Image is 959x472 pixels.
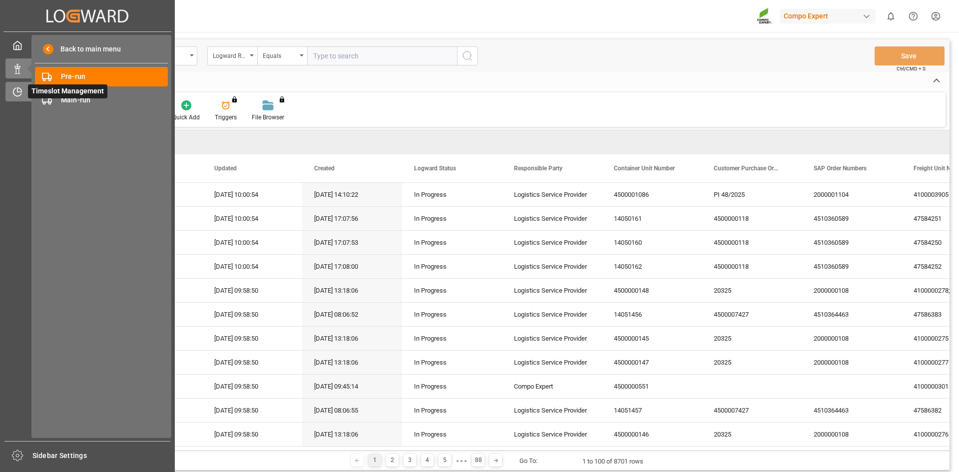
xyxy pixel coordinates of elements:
[802,303,902,326] div: 4510364463
[307,46,457,65] input: Type to search
[414,231,490,254] div: In Progress
[61,71,168,82] span: Pre-run
[369,454,381,467] div: 1
[386,454,399,467] div: 2
[302,279,402,302] div: [DATE] 13:18:06
[302,399,402,422] div: [DATE] 08:06:55
[414,183,490,206] div: In Progress
[614,165,675,172] span: Container Unit Number
[302,351,402,374] div: [DATE] 13:18:06
[5,82,169,101] a: Timeslot ManagementTimeslot Management
[414,375,490,398] div: In Progress
[602,183,702,206] div: 4500001086
[502,447,602,470] div: Logistics Service Provider
[802,183,902,206] div: 2000001104
[202,183,302,206] div: [DATE] 10:00:54
[302,423,402,446] div: [DATE] 13:18:06
[802,327,902,350] div: 2000000108
[202,327,302,350] div: [DATE] 09:58:50
[172,113,200,122] div: Quick Add
[502,399,602,422] div: Logistics Service Provider
[502,255,602,278] div: Logistics Service Provider
[302,327,402,350] div: [DATE] 13:18:06
[202,351,302,374] div: [DATE] 09:58:50
[502,375,602,398] div: Compo Expert
[35,90,168,109] a: Main-run
[202,279,302,302] div: [DATE] 09:58:50
[880,5,902,27] button: show 0 new notifications
[263,49,297,60] div: Equals
[414,279,490,302] div: In Progress
[602,399,702,422] div: 14051457
[702,351,802,374] div: 20325
[582,457,643,467] div: 1 to 100 of 8701 rows
[202,255,302,278] div: [DATE] 10:00:54
[414,327,490,350] div: In Progress
[802,423,902,446] div: 2000000108
[202,375,302,398] div: [DATE] 09:58:50
[456,457,467,465] div: ● ● ●
[257,46,307,65] button: open menu
[502,351,602,374] div: Logistics Service Provider
[757,7,773,25] img: Screenshot%202023-09-29%20at%2010.02.21.png_1712312052.png
[502,207,602,230] div: Logistics Service Provider
[32,451,171,461] span: Sidebar Settings
[502,327,602,350] div: Logistics Service Provider
[502,423,602,446] div: Logistics Service Provider
[302,303,402,326] div: [DATE] 08:06:52
[802,231,902,254] div: 4510360589
[414,165,456,172] span: Logward Status
[302,447,402,470] div: [DATE] 13:18:06
[602,303,702,326] div: 14051456
[602,255,702,278] div: 14050162
[302,375,402,398] div: [DATE] 09:45:14
[439,454,451,467] div: 5
[602,447,702,470] div: 4500000144
[802,399,902,422] div: 4510364463
[302,207,402,230] div: [DATE] 17:07:56
[602,423,702,446] div: 4500000146
[780,9,876,23] div: Compo Expert
[502,231,602,254] div: Logistics Service Provider
[53,44,121,54] span: Back to main menu
[780,6,880,25] button: Compo Expert
[28,84,107,98] span: Timeslot Management
[35,67,168,86] a: Pre-run
[414,207,490,230] div: In Progress
[314,165,335,172] span: Created
[702,183,802,206] div: PI 48/2025
[602,351,702,374] div: 4500000147
[213,49,247,60] div: Logward Reference
[814,165,867,172] span: SAP Order Numbers
[302,183,402,206] div: [DATE] 14:10:22
[714,165,781,172] span: Customer Purchase Order Numbers
[902,5,925,27] button: Help Center
[702,255,802,278] div: 4500000118
[875,46,945,65] button: Save
[457,46,478,65] button: search button
[602,375,702,398] div: 4500000551
[702,231,802,254] div: 4500000118
[214,165,237,172] span: Updated
[602,207,702,230] div: 14050161
[802,447,902,470] div: 2000000108
[472,454,484,467] div: 88
[421,454,434,467] div: 4
[202,231,302,254] div: [DATE] 10:00:54
[5,35,169,55] a: My Cockpit
[514,165,562,172] span: Responsible Party
[602,279,702,302] div: 4500000148
[414,399,490,422] div: In Progress
[897,65,926,72] span: Ctrl/CMD + S
[502,183,602,206] div: Logistics Service Provider
[802,279,902,302] div: 2000000108
[202,447,302,470] div: [DATE] 09:58:50
[302,231,402,254] div: [DATE] 17:07:53
[414,303,490,326] div: In Progress
[702,423,802,446] div: 20325
[207,46,257,65] button: open menu
[61,95,168,105] span: Main-run
[519,456,537,466] div: Go To:
[502,279,602,302] div: Logistics Service Provider
[414,255,490,278] div: In Progress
